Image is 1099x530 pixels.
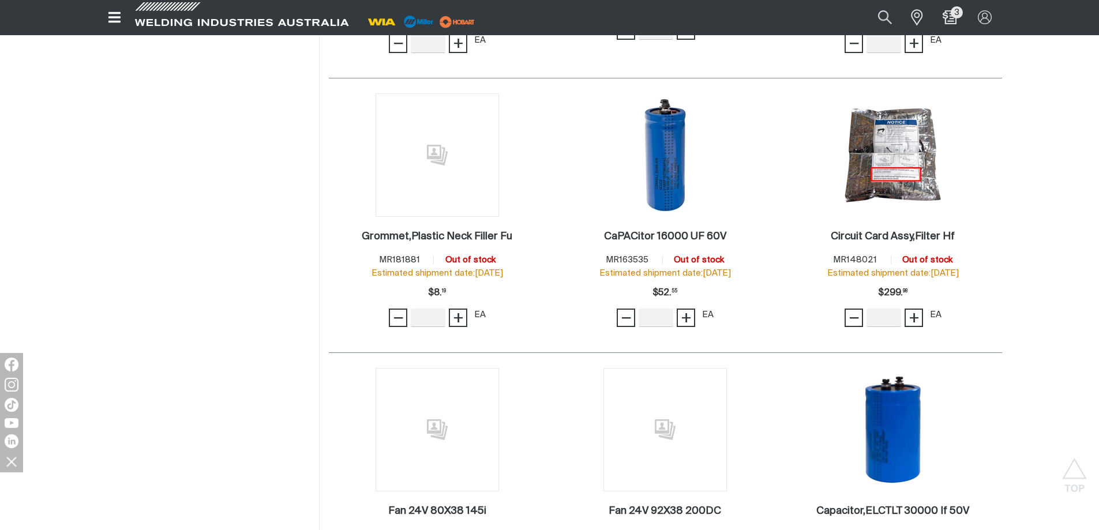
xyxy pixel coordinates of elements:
span: MR163535 [606,255,648,264]
h2: Fan 24V 80X38 145i [388,506,486,516]
h2: Circuit Card Assy,Filter Hf [831,231,955,242]
div: EA [474,309,486,322]
input: Product name or item number... [851,5,905,31]
h2: Capacitor,ELCTLT 30000 If 50V [816,506,969,516]
div: EA [474,34,486,47]
img: No image for this product [376,93,499,217]
img: No image for this product [603,368,727,491]
span: + [909,308,920,328]
img: LinkedIn [5,434,18,448]
a: Circuit Card Assy,Filter Hf [831,230,955,243]
span: − [393,33,404,53]
a: Fan 24V 92X38 200DC [609,505,721,518]
img: YouTube [5,418,18,428]
span: MR181881 [379,255,420,264]
span: $299. [878,281,907,305]
span: + [453,308,464,328]
span: + [681,308,692,328]
img: CaPACitor 16000 UF 60V [603,93,727,217]
a: Fan 24V 80X38 145i [388,505,486,518]
sup: 19 [442,289,446,294]
img: Facebook [5,358,18,371]
span: $52. [652,281,677,305]
a: CaPACitor 16000 UF 60V [604,230,726,243]
span: Estimated shipment date: [DATE] [599,269,731,277]
a: Capacitor,ELCTLT 30000 If 50V [816,505,969,518]
button: Scroll to top [1062,458,1087,484]
span: − [849,33,860,53]
a: miller [436,17,478,26]
img: Capacitor,ELCTLT 30000 If 50V [831,368,955,491]
span: Estimated shipment date: [DATE] [827,269,959,277]
sup: 55 [672,289,677,294]
span: − [849,308,860,328]
img: Circuit Card Assy,Filter Hf [831,93,955,217]
span: $8. [428,281,446,305]
div: Price [878,281,907,305]
h2: CaPACitor 16000 UF 60V [604,231,726,242]
div: Price [652,281,677,305]
span: + [909,33,920,53]
span: − [393,308,404,328]
span: Out of stock [674,255,724,264]
img: No image for this product [376,368,499,491]
a: Grommet,Plastic Neck Filler Fu [362,230,512,243]
sup: 98 [903,289,907,294]
div: Price [428,281,446,305]
img: miller [436,13,478,31]
h2: Fan 24V 92X38 200DC [609,506,721,516]
h2: Grommet,Plastic Neck Filler Fu [362,231,512,242]
div: EA [930,309,942,322]
button: Search products [865,5,905,31]
span: − [621,308,632,328]
div: EA [930,34,942,47]
span: Estimated shipment date: [DATE] [372,269,503,277]
span: Out of stock [445,255,496,264]
span: Out of stock [902,255,952,264]
span: MR148021 [833,255,877,264]
span: + [453,33,464,53]
img: TikTok [5,398,18,412]
img: hide socials [2,452,21,471]
div: EA [702,309,714,322]
img: Instagram [5,378,18,392]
